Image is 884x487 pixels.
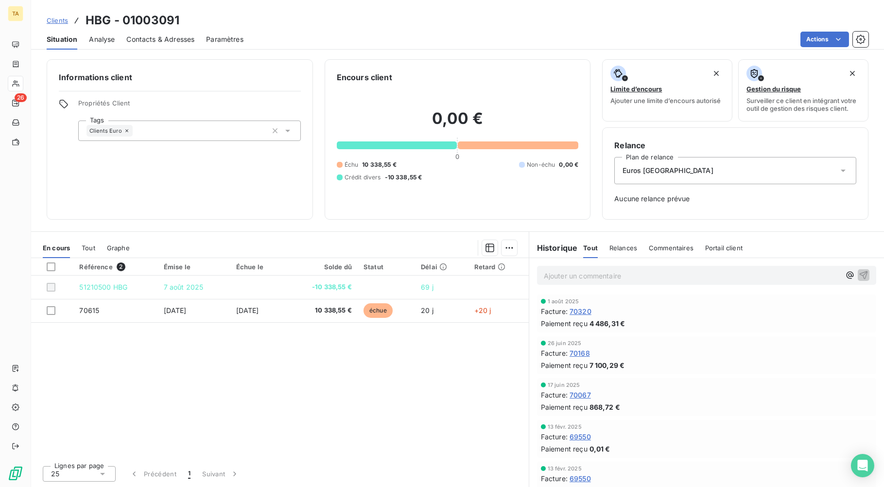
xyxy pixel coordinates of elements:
span: 4 486,31 € [589,318,625,329]
span: Paiement reçu [541,402,588,412]
button: Actions [800,32,849,47]
h6: Encours client [337,71,392,83]
span: 69550 [570,432,591,442]
span: Paramètres [206,35,243,44]
span: 13 févr. 2025 [548,466,582,471]
span: Tout [82,244,95,252]
span: 0 [455,153,459,160]
span: Surveiller ce client en intégrant votre outil de gestion des risques client. [746,97,860,112]
span: Relances [609,244,637,252]
span: Ajouter une limite d’encours autorisé [610,97,721,104]
input: Ajouter une valeur [133,126,140,135]
span: Commentaires [649,244,693,252]
span: Contacts & Adresses [126,35,194,44]
span: Graphe [107,244,130,252]
span: Échu [345,160,359,169]
span: Facture : [541,432,568,442]
span: Clients Euro [89,128,122,134]
span: [DATE] [164,306,187,314]
span: -10 338,55 € [385,173,422,182]
span: Clients [47,17,68,24]
span: 1 [188,469,191,479]
span: 1 août 2025 [548,298,579,304]
span: 25 [51,469,59,479]
div: Référence [79,262,152,271]
div: Statut [364,263,409,271]
h6: Historique [529,242,578,254]
span: 26 [15,93,27,102]
span: 7 août 2025 [164,283,204,291]
span: +20 j [474,306,491,314]
button: Suivant [196,464,245,484]
span: 17 juin 2025 [548,382,580,388]
span: Facture : [541,390,568,400]
div: Délai [421,263,463,271]
span: Paiement reçu [541,318,588,329]
span: En cours [43,244,70,252]
button: Précédent [123,464,182,484]
div: TA [8,6,23,21]
span: 0,01 € [589,444,610,454]
h6: Relance [614,139,856,151]
span: Non-échu [527,160,555,169]
span: 69 j [421,283,433,291]
div: Retard [474,263,523,271]
span: Analyse [89,35,115,44]
span: Paiement reçu [541,360,588,370]
img: Logo LeanPay [8,466,23,481]
span: échue [364,303,393,318]
span: 51210500 HBG [79,283,127,291]
span: 20 j [421,306,433,314]
span: [DATE] [236,306,259,314]
div: Open Intercom Messenger [851,454,874,477]
button: 1 [182,464,196,484]
span: Aucune relance prévue [614,194,856,204]
span: 10 338,55 € [291,306,352,315]
span: 868,72 € [589,402,620,412]
span: Portail client [705,244,743,252]
span: 10 338,55 € [362,160,397,169]
div: Échue le [236,263,279,271]
span: 70168 [570,348,590,358]
span: 2 [117,262,125,271]
h3: HBG - 01003091 [86,12,179,29]
span: Paiement reçu [541,444,588,454]
span: 70615 [79,306,99,314]
span: Situation [47,35,77,44]
span: -10 338,55 € [291,282,352,292]
span: 69550 [570,473,591,484]
span: 7 100,29 € [589,360,625,370]
button: Gestion du risqueSurveiller ce client en intégrant votre outil de gestion des risques client. [738,59,868,122]
h6: Informations client [59,71,301,83]
div: Émise le [164,263,225,271]
span: Gestion du risque [746,85,801,93]
span: Euros [GEOGRAPHIC_DATA] [623,166,713,175]
span: Propriétés Client [78,99,301,113]
div: Solde dû [291,263,352,271]
span: 70320 [570,306,591,316]
span: Facture : [541,473,568,484]
button: Limite d’encoursAjouter une limite d’encours autorisé [602,59,732,122]
a: Clients [47,16,68,25]
span: Tout [583,244,598,252]
span: 26 juin 2025 [548,340,582,346]
span: 70067 [570,390,591,400]
span: 0,00 € [559,160,578,169]
span: Facture : [541,306,568,316]
h2: 0,00 € [337,109,579,138]
span: Limite d’encours [610,85,662,93]
span: Crédit divers [345,173,381,182]
span: 13 févr. 2025 [548,424,582,430]
span: Facture : [541,348,568,358]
